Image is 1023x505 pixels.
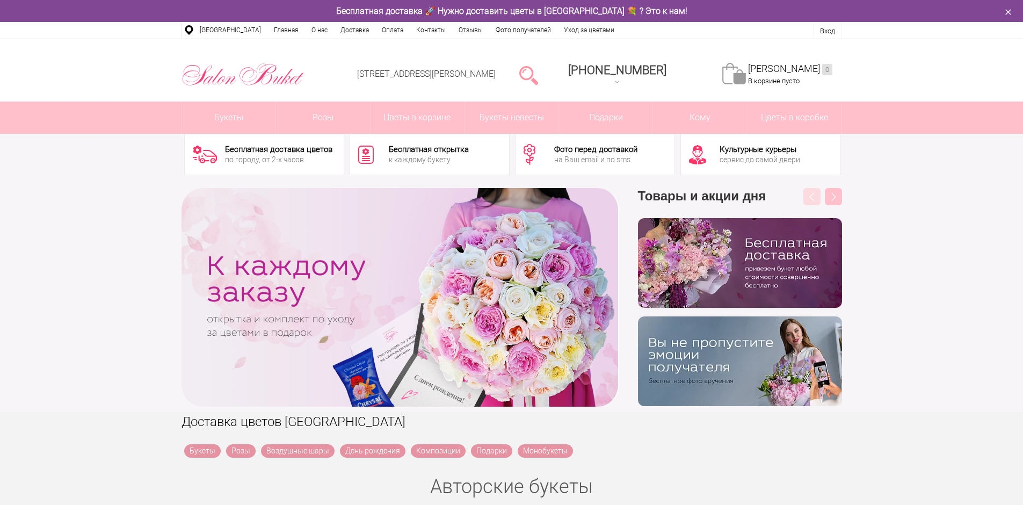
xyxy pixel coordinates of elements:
[554,146,637,154] div: Фото перед доставкой
[334,22,375,38] a: Доставка
[173,5,850,17] div: Бесплатная доставка 🚀 Нужно доставить цветы в [GEOGRAPHIC_DATA] 💐 ? Это к нам!
[748,77,800,85] span: В корзине пусто
[638,218,842,308] img: hpaj04joss48rwypv6hbykmvk1dj7zyr.png.webp
[225,146,332,154] div: Бесплатная доставка цветов
[389,146,469,154] div: Бесплатная открытка
[371,102,465,134] a: Цветы в корзине
[638,188,842,218] h3: Товары и акции дня
[225,156,332,163] div: по городу, от 2-х часов
[261,444,335,458] a: Воздушные шары
[489,22,557,38] a: Фото получателей
[357,69,496,79] a: [STREET_ADDRESS][PERSON_NAME]
[182,61,304,89] img: Цветы Нижний Новгород
[182,412,842,431] h1: Доставка цветов [GEOGRAPHIC_DATA]
[653,102,747,134] span: Кому
[452,22,489,38] a: Отзывы
[184,444,221,458] a: Букеты
[430,475,593,498] a: Авторские букеты
[305,22,334,38] a: О нас
[822,64,832,75] ins: 0
[411,444,466,458] a: Композиции
[562,60,673,90] a: [PHONE_NUMBER]
[518,444,573,458] a: Монобукеты
[410,22,452,38] a: Контакты
[276,102,370,134] a: Розы
[638,316,842,406] img: v9wy31nijnvkfycrkduev4dhgt9psb7e.png.webp
[820,27,835,35] a: Вход
[720,146,800,154] div: Культурные курьеры
[748,63,832,75] a: [PERSON_NAME]
[267,22,305,38] a: Главная
[193,22,267,38] a: [GEOGRAPHIC_DATA]
[340,444,405,458] a: День рождения
[557,22,621,38] a: Уход за цветами
[375,22,410,38] a: Оплата
[226,444,256,458] a: Розы
[559,102,653,134] a: Подарки
[471,444,512,458] a: Подарки
[825,188,842,205] button: Next
[389,156,469,163] div: к каждому букету
[748,102,841,134] a: Цветы в коробке
[182,102,276,134] a: Букеты
[720,156,800,163] div: сервис до самой двери
[568,63,666,77] span: [PHONE_NUMBER]
[465,102,558,134] a: Букеты невесты
[554,156,637,163] div: на Ваш email и по sms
